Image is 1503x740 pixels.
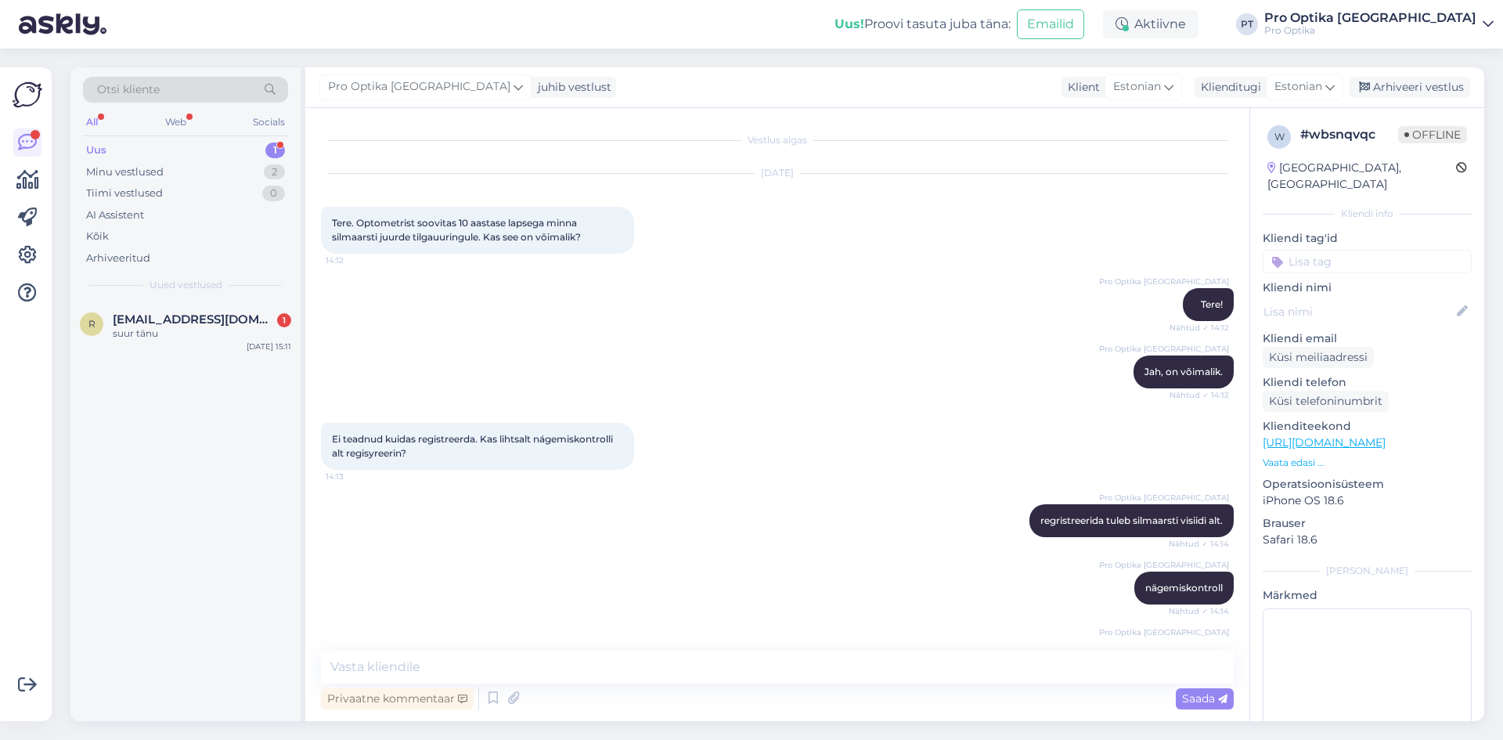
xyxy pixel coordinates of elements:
[250,112,288,132] div: Socials
[113,327,291,341] div: suur tänu
[1263,330,1472,347] p: Kliendi email
[1398,126,1467,143] span: Offline
[113,312,276,327] span: regiina14.viirmets@gmail.com
[326,471,384,482] span: 14:13
[1263,250,1472,273] input: Lisa tag
[1263,230,1472,247] p: Kliendi tag'id
[1263,435,1386,449] a: [URL][DOMAIN_NAME]
[86,251,150,266] div: Arhiveeritud
[13,80,42,110] img: Askly Logo
[97,81,160,98] span: Otsi kliente
[1300,125,1398,144] div: # wbsnqvqc
[1274,78,1322,96] span: Estonian
[1264,12,1476,24] div: Pro Optika [GEOGRAPHIC_DATA]
[321,166,1234,180] div: [DATE]
[328,78,510,96] span: Pro Optika [GEOGRAPHIC_DATA]
[1201,298,1223,310] span: Tere!
[86,186,163,201] div: Tiimi vestlused
[1040,514,1223,526] span: regristreerida tuleb silmaarsti visiidi alt.
[83,112,101,132] div: All
[1264,24,1476,37] div: Pro Optika
[1169,538,1229,550] span: Nähtud ✓ 14:14
[247,341,291,352] div: [DATE] 15:11
[1061,79,1100,96] div: Klient
[1099,492,1229,504] span: Pro Optika [GEOGRAPHIC_DATA]
[1236,13,1258,35] div: PT
[1263,493,1472,509] p: iPhone OS 18.6
[1274,131,1285,143] span: w
[1017,9,1084,39] button: Emailid
[1170,322,1229,334] span: Nähtud ✓ 14:12
[834,16,864,31] b: Uus!
[1144,366,1223,377] span: Jah, on võimalik.
[1099,343,1229,355] span: Pro Optika [GEOGRAPHIC_DATA]
[1263,456,1472,470] p: Vaata edasi ...
[1263,280,1472,296] p: Kliendi nimi
[1195,79,1261,96] div: Klienditugi
[1263,418,1472,435] p: Klienditeekond
[332,433,615,459] span: Ei teadnud kuidas registreerda. Kas lihtsalt nágemiskontrolli alt regisyreerin?
[1264,12,1494,37] a: Pro Optika [GEOGRAPHIC_DATA]Pro Optika
[834,15,1011,34] div: Proovi tasuta juba täna:
[321,688,474,709] div: Privaatne kommentaar
[86,164,164,180] div: Minu vestlused
[86,208,144,223] div: AI Assistent
[1263,532,1472,548] p: Safari 18.6
[264,164,285,180] div: 2
[1263,587,1472,604] p: Märkmed
[1099,626,1229,638] span: Pro Optika [GEOGRAPHIC_DATA]
[332,217,581,243] span: Tere. Optometrist soovitas 10 aastase lapsega minna silmaarsti juurde tilgauuringule. Kas see on ...
[1099,559,1229,571] span: Pro Optika [GEOGRAPHIC_DATA]
[1263,564,1472,578] div: [PERSON_NAME]
[1113,78,1161,96] span: Estonian
[1182,691,1227,706] span: Saada
[1267,160,1456,193] div: [GEOGRAPHIC_DATA], [GEOGRAPHIC_DATA]
[1103,10,1198,38] div: Aktiivne
[262,186,285,201] div: 0
[1350,77,1470,98] div: Arhiveeri vestlus
[321,133,1234,147] div: Vestlus algas
[1263,374,1472,391] p: Kliendi telefon
[1169,605,1229,617] span: Nähtud ✓ 14:14
[1263,515,1472,532] p: Brauser
[1263,476,1472,493] p: Operatsioonisüsteem
[1263,391,1389,412] div: Küsi telefoninumbrit
[1145,582,1223,594] span: nägemiskontroll
[1263,303,1454,320] input: Lisa nimi
[88,318,96,330] span: r
[86,229,109,244] div: Kõik
[1170,389,1229,401] span: Nähtud ✓ 14:12
[1263,207,1472,221] div: Kliendi info
[1099,276,1229,287] span: Pro Optika [GEOGRAPHIC_DATA]
[86,143,106,158] div: Uus
[277,313,291,327] div: 1
[1263,347,1374,368] div: Küsi meiliaadressi
[265,143,285,158] div: 1
[326,254,384,266] span: 14:12
[150,278,222,292] span: Uued vestlused
[532,79,611,96] div: juhib vestlust
[162,112,189,132] div: Web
